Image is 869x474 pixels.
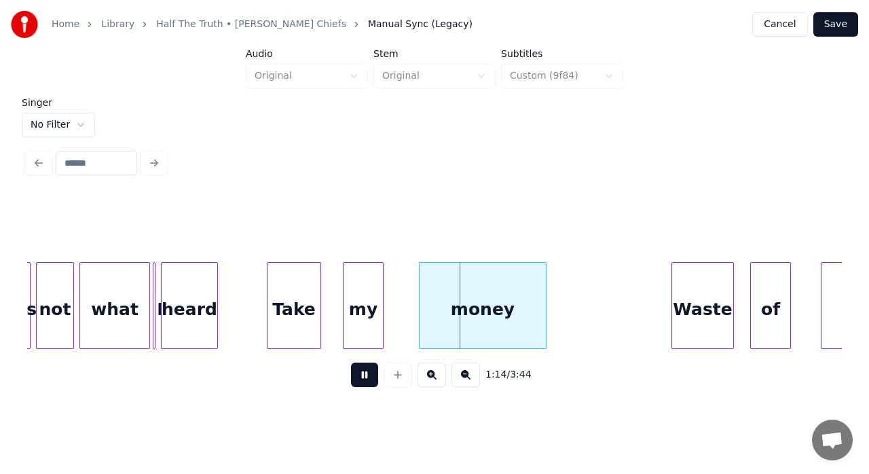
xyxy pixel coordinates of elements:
label: Audio [246,49,368,58]
label: Stem [373,49,496,58]
span: 1:14 [485,368,506,382]
span: 3:44 [510,368,531,382]
a: Library [101,18,134,31]
label: Subtitles [501,49,623,58]
span: Manual Sync (Legacy) [368,18,473,31]
label: Singer [22,98,95,107]
nav: breadcrumb [52,18,473,31]
button: Save [813,12,858,37]
button: Cancel [752,12,807,37]
div: Open chat [812,420,853,460]
a: Home [52,18,79,31]
img: youka [11,11,38,38]
div: / [485,368,518,382]
a: Half The Truth • [PERSON_NAME] Chiefs [156,18,346,31]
